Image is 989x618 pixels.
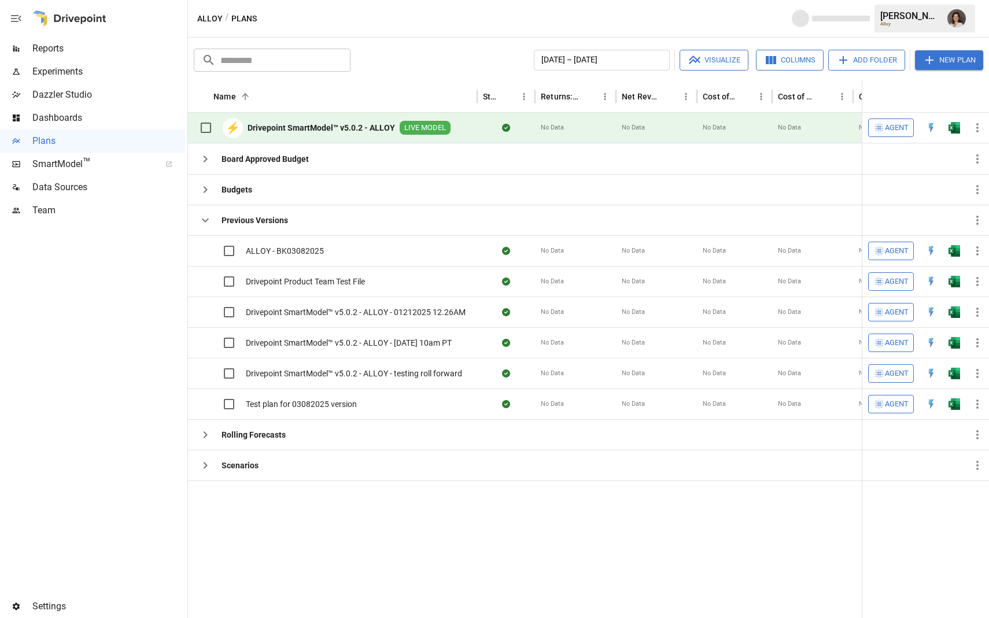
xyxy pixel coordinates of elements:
[32,65,185,79] span: Experiments
[818,88,834,105] button: Sort
[949,337,960,349] div: Open in Excel
[868,242,914,260] button: Agent
[868,334,914,352] button: Agent
[622,308,645,317] span: No Data
[703,277,726,286] span: No Data
[502,368,510,379] div: Sync complete
[246,276,365,287] span: Drivepoint Product Team Test File
[859,369,882,378] span: No Data
[885,275,909,288] span: Agent
[541,308,564,317] span: No Data
[225,12,229,26] div: /
[246,337,452,349] span: Drivepoint SmartModel™ v5.0.2 - ALLOY - [DATE] 10am PT
[32,88,185,102] span: Dazzler Studio
[222,184,252,195] b: Budgets
[680,50,748,71] button: Visualize
[868,303,914,321] button: Agent
[949,337,960,349] img: excel-icon.76473adf.svg
[925,245,937,257] img: quick-edit-flash.b8aec18c.svg
[32,157,153,171] span: SmartModel
[541,399,564,409] span: No Data
[246,368,462,379] span: Drivepoint SmartModel™ v5.0.2 - ALLOY - testing roll forward
[213,92,236,101] div: Name
[502,276,510,287] div: Sync complete
[32,42,185,55] span: Reports
[925,122,937,134] img: quick-edit-flash.b8aec18c.svg
[32,111,185,125] span: Dashboards
[703,399,726,409] span: No Data
[622,92,660,101] div: Net Revenue
[915,50,983,70] button: New Plan
[949,245,960,257] img: excel-icon.76473adf.svg
[778,123,801,132] span: No Data
[925,122,937,134] div: Open in Quick Edit
[868,395,914,413] button: Agent
[949,368,960,379] div: Open in Excel
[947,9,966,28] img: Franziska Ibscher
[222,153,309,165] b: Board Approved Budget
[778,308,801,317] span: No Data
[622,246,645,256] span: No Data
[737,88,753,105] button: Sort
[32,203,185,217] span: Team
[868,272,914,291] button: Agent
[949,276,960,287] div: Open in Excel
[541,246,564,256] span: No Data
[859,123,882,132] span: No Data
[885,398,909,411] span: Agent
[859,246,882,256] span: No Data
[622,369,645,378] span: No Data
[949,398,960,410] div: Open in Excel
[703,308,726,317] span: No Data
[534,50,670,71] button: [DATE] – [DATE]
[949,306,960,318] img: excel-icon.76473adf.svg
[703,246,726,256] span: No Data
[622,277,645,286] span: No Data
[925,337,937,349] img: quick-edit-flash.b8aec18c.svg
[237,88,253,105] button: Sort
[222,460,259,471] b: Scenarios
[248,122,395,134] b: Drivepoint SmartModel™ v5.0.2 - ALLOY
[925,337,937,349] div: Open in Quick Edit
[885,306,909,319] span: Agent
[581,88,597,105] button: Sort
[516,88,532,105] button: Status column menu
[859,92,898,101] div: Cost of Goods Sold: Marketplace
[223,118,243,138] div: ⚡
[541,92,580,101] div: Returns: DTC Online
[880,10,940,21] div: [PERSON_NAME]
[400,123,451,134] span: LIVE MODEL
[756,50,824,71] button: Columns
[868,119,914,137] button: Agent
[859,308,882,317] span: No Data
[502,398,510,410] div: Sync complete
[949,276,960,287] img: excel-icon.76473adf.svg
[246,398,357,410] span: Test plan for 03082025 version
[828,50,905,71] button: Add Folder
[885,121,909,135] span: Agent
[246,306,466,318] span: Drivepoint SmartModel™ v5.0.2 - ALLOY - 01212025 12.26AM
[197,12,223,26] button: Alloy
[703,369,726,378] span: No Data
[885,336,909,350] span: Agent
[925,398,937,410] img: quick-edit-flash.b8aec18c.svg
[949,368,960,379] img: excel-icon.76473adf.svg
[778,338,801,347] span: No Data
[32,600,185,613] span: Settings
[502,306,510,318] div: Sync complete
[502,122,510,134] div: Sync complete
[753,88,769,105] button: Cost of Goods Sold column menu
[949,306,960,318] div: Open in Excel
[246,245,324,257] span: ALLOY - BK03082025
[949,122,960,134] div: Open in Excel
[222,214,288,226] b: Previous Versions
[925,245,937,257] div: Open in Quick Edit
[32,134,185,148] span: Plans
[622,338,645,347] span: No Data
[703,338,726,347] span: No Data
[502,337,510,349] div: Sync complete
[859,338,882,347] span: No Data
[834,88,850,105] button: Cost of Goods Sold: DTC Online column menu
[778,92,817,101] div: Cost of Goods Sold: DTC Online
